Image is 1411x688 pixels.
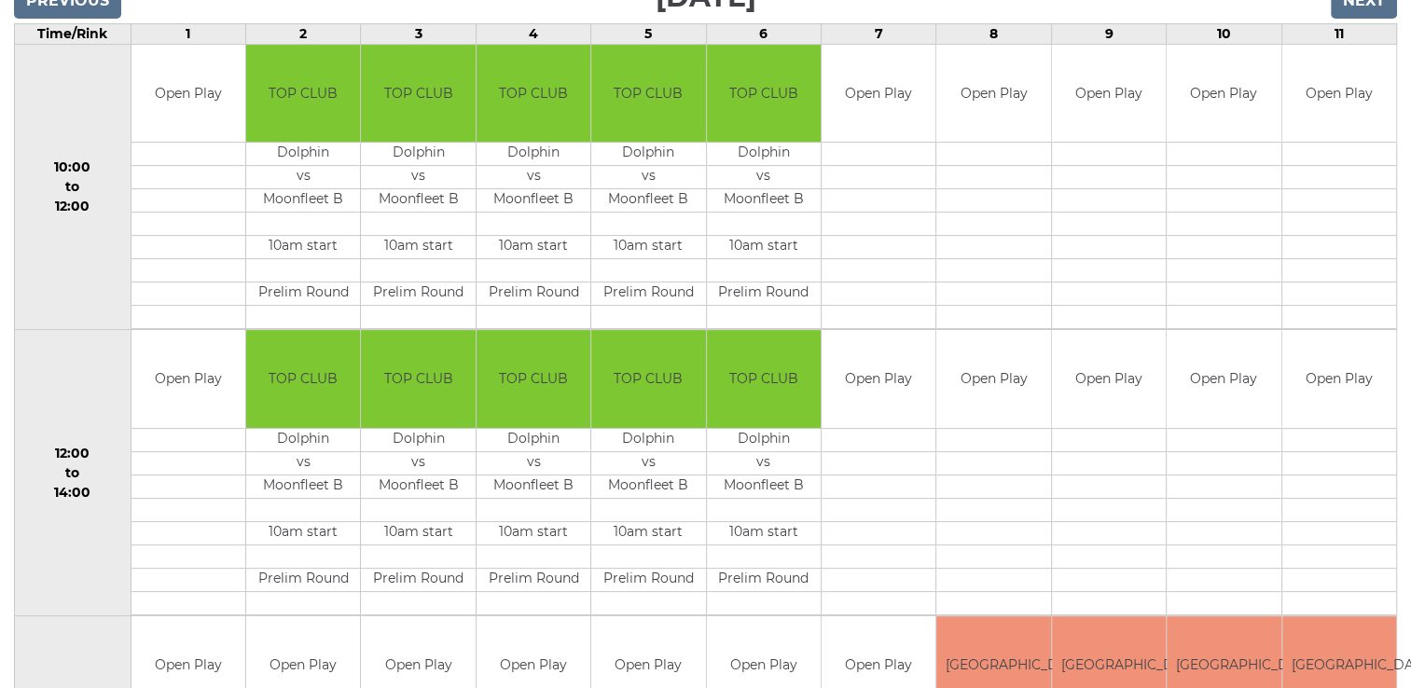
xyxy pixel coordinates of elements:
td: Open Play [822,45,935,143]
td: TOP CLUB [477,45,590,143]
td: 10am start [361,236,475,259]
td: 9 [1051,23,1166,44]
td: 2 [245,23,360,44]
td: Open Play [1052,330,1166,428]
td: Moonfleet B [591,475,705,498]
td: Open Play [1052,45,1166,143]
td: Dolphin [477,428,590,451]
td: Moonfleet B [361,475,475,498]
td: Open Play [936,330,1050,428]
td: Dolphin [707,428,821,451]
td: TOP CLUB [246,45,360,143]
td: Moonfleet B [707,189,821,213]
td: Open Play [1282,330,1397,428]
td: 10am start [591,521,705,544]
td: Time/Rink [15,23,131,44]
td: vs [246,166,360,189]
td: vs [477,451,590,475]
td: 6 [706,23,821,44]
td: 10am start [591,236,705,259]
td: 10am start [246,521,360,544]
td: Open Play [1167,330,1280,428]
td: 10 [1167,23,1281,44]
td: Dolphin [591,143,705,166]
td: Dolphin [477,143,590,166]
td: Prelim Round [477,568,590,591]
td: Dolphin [361,143,475,166]
td: 10am start [707,236,821,259]
td: Open Play [936,45,1050,143]
td: Open Play [1282,45,1397,143]
td: Prelim Round [246,568,360,591]
td: 10am start [361,521,475,544]
td: vs [591,166,705,189]
td: Dolphin [707,143,821,166]
td: Moonfleet B [591,189,705,213]
td: Prelim Round [591,282,705,306]
td: 1 [131,23,245,44]
td: Prelim Round [591,568,705,591]
td: Prelim Round [707,282,821,306]
td: vs [246,451,360,475]
td: vs [707,451,821,475]
td: 11 [1281,23,1397,44]
td: Prelim Round [707,568,821,591]
td: Dolphin [246,143,360,166]
td: 7 [821,23,935,44]
td: 10am start [477,236,590,259]
td: 10am start [246,236,360,259]
td: Moonfleet B [361,189,475,213]
td: 12:00 to 14:00 [15,330,131,616]
td: Dolphin [591,428,705,451]
td: Prelim Round [361,282,475,306]
td: 8 [936,23,1051,44]
td: Dolphin [361,428,475,451]
td: 3 [361,23,476,44]
td: TOP CLUB [477,330,590,428]
td: Moonfleet B [246,475,360,498]
td: Prelim Round [246,282,360,306]
td: vs [477,166,590,189]
td: Open Play [822,330,935,428]
td: TOP CLUB [707,330,821,428]
td: 5 [591,23,706,44]
td: TOP CLUB [246,330,360,428]
td: vs [361,451,475,475]
td: 4 [476,23,590,44]
td: Open Play [131,45,245,143]
td: Moonfleet B [707,475,821,498]
td: TOP CLUB [591,330,705,428]
td: TOP CLUB [361,45,475,143]
td: Dolphin [246,428,360,451]
td: Moonfleet B [477,475,590,498]
td: Open Play [131,330,245,428]
td: 10:00 to 12:00 [15,44,131,330]
td: vs [707,166,821,189]
td: Prelim Round [361,568,475,591]
td: TOP CLUB [707,45,821,143]
td: TOP CLUB [361,330,475,428]
td: 10am start [707,521,821,544]
td: Open Play [1167,45,1280,143]
td: vs [591,451,705,475]
td: Moonfleet B [246,189,360,213]
td: TOP CLUB [591,45,705,143]
td: Prelim Round [477,282,590,306]
td: Moonfleet B [477,189,590,213]
td: 10am start [477,521,590,544]
td: vs [361,166,475,189]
